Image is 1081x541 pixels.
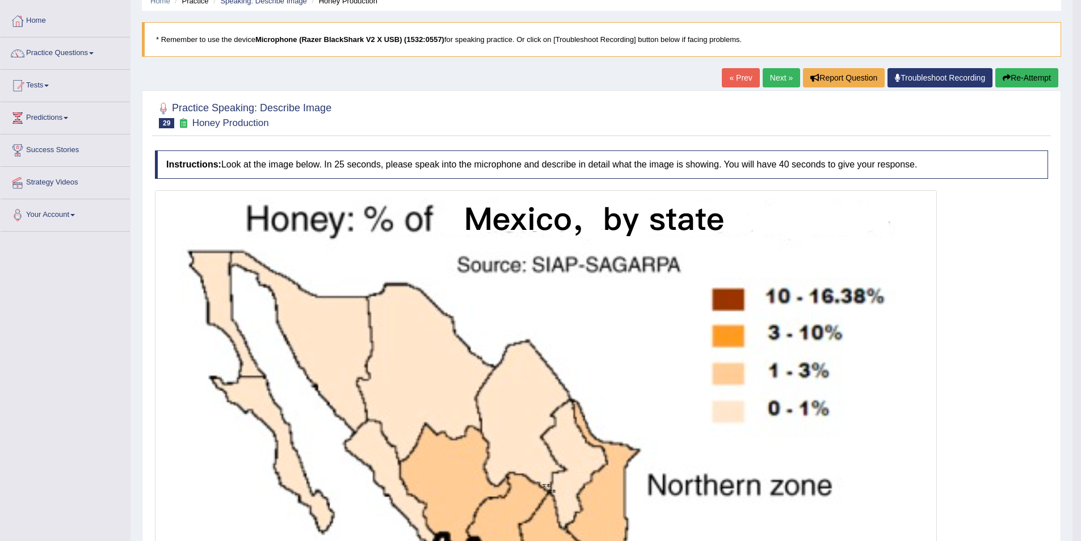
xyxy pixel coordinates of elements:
[1,135,130,163] a: Success Stories
[803,68,885,87] button: Report Question
[166,160,221,169] b: Instructions:
[722,68,759,87] a: « Prev
[155,150,1048,179] h4: Look at the image below. In 25 seconds, please speak into the microphone and describe in detail w...
[155,100,331,128] h2: Practice Speaking: Describe Image
[1,102,130,131] a: Predictions
[142,22,1061,57] blockquote: * Remember to use the device for speaking practice. Or click on [Troubleshoot Recording] button b...
[1,199,130,228] a: Your Account
[1,167,130,195] a: Strategy Videos
[255,35,444,44] b: Microphone (Razer BlackShark V2 X USB) (1532:0557)
[995,68,1058,87] button: Re-Attempt
[1,37,130,66] a: Practice Questions
[159,118,174,128] span: 29
[192,118,269,128] small: Honey Production
[887,68,992,87] a: Troubleshoot Recording
[177,118,189,129] small: Exam occurring question
[1,5,130,33] a: Home
[1,70,130,98] a: Tests
[763,68,800,87] a: Next »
